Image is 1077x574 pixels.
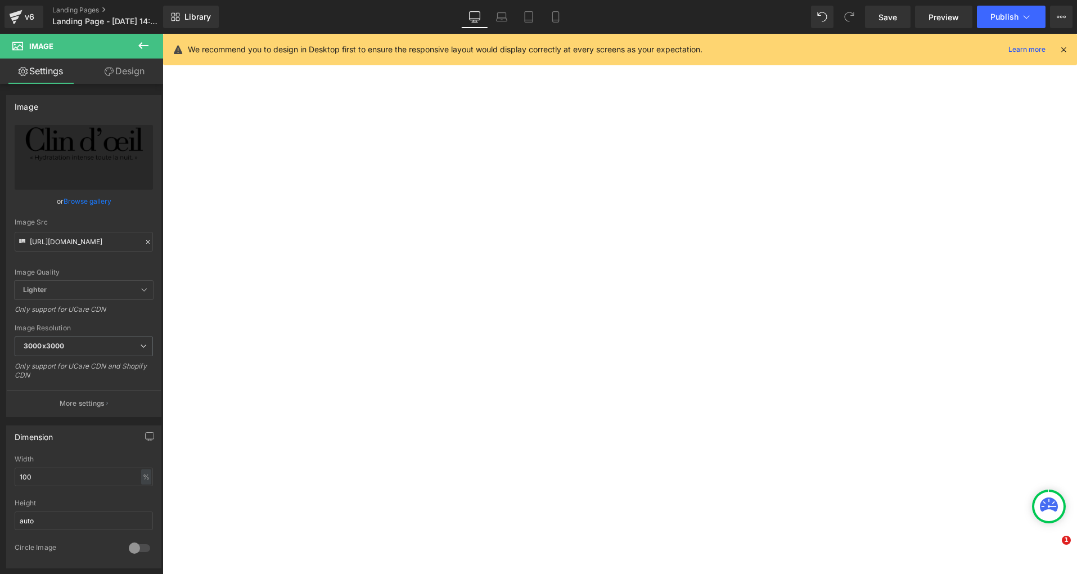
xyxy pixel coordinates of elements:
[24,342,64,350] b: 3000x3000
[29,42,53,51] span: Image
[15,426,53,442] div: Dimension
[15,362,153,387] div: Only support for UCare CDN and Shopify CDN
[15,232,153,252] input: Link
[64,191,111,211] a: Browse gallery
[15,195,153,207] div: or
[22,10,37,24] div: v6
[23,285,47,294] b: Lighter
[15,96,38,111] div: Image
[977,6,1046,28] button: Publish
[163,6,219,28] a: New Library
[15,218,153,226] div: Image Src
[915,6,972,28] a: Preview
[1050,6,1073,28] button: More
[141,469,151,485] div: %
[4,6,43,28] a: v6
[15,468,153,486] input: auto
[52,17,160,26] span: Landing Page - [DATE] 14:09:48
[188,43,702,56] p: We recommend you to design in Desktop first to ensure the responsive layout would display correct...
[878,11,897,23] span: Save
[15,543,118,555] div: Circle Image
[461,6,488,28] a: Desktop
[1004,43,1050,56] a: Learn more
[60,398,105,409] p: More settings
[15,455,153,463] div: Width
[1062,536,1071,545] span: 1
[1039,536,1066,563] iframe: Intercom live chat
[929,11,959,23] span: Preview
[811,6,833,28] button: Undo
[52,6,182,15] a: Landing Pages
[7,390,161,416] button: More settings
[184,12,211,22] span: Library
[15,324,153,332] div: Image Resolution
[15,305,153,321] div: Only support for UCare CDN
[15,512,153,530] input: auto
[15,499,153,507] div: Height
[542,6,569,28] a: Mobile
[515,6,542,28] a: Tablet
[838,6,860,28] button: Redo
[990,12,1019,21] span: Publish
[488,6,515,28] a: Laptop
[15,268,153,276] div: Image Quality
[84,59,165,84] a: Design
